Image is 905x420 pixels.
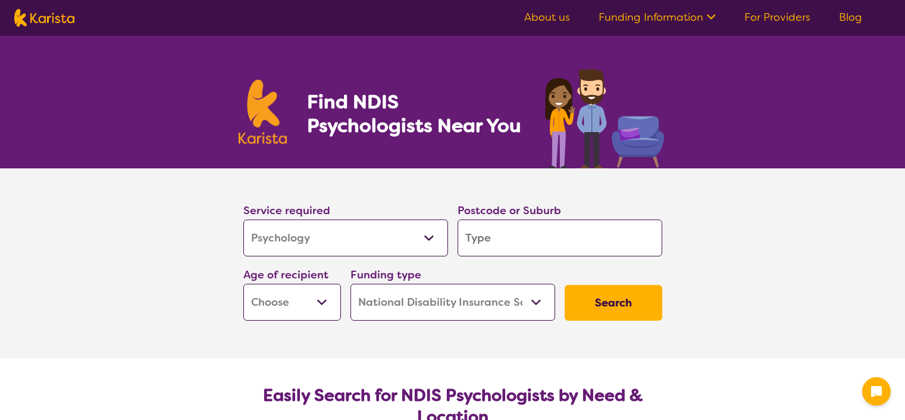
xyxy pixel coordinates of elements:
[307,90,527,137] h1: Find NDIS Psychologists Near You
[14,9,74,27] img: Karista logo
[839,10,862,24] a: Blog
[243,203,330,218] label: Service required
[565,285,662,321] button: Search
[599,10,716,24] a: Funding Information
[458,220,662,256] input: Type
[458,203,561,218] label: Postcode or Suburb
[239,80,287,144] img: Karista logo
[524,10,570,24] a: About us
[541,64,667,168] img: psychology
[744,10,810,24] a: For Providers
[243,268,328,282] label: Age of recipient
[350,268,421,282] label: Funding type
